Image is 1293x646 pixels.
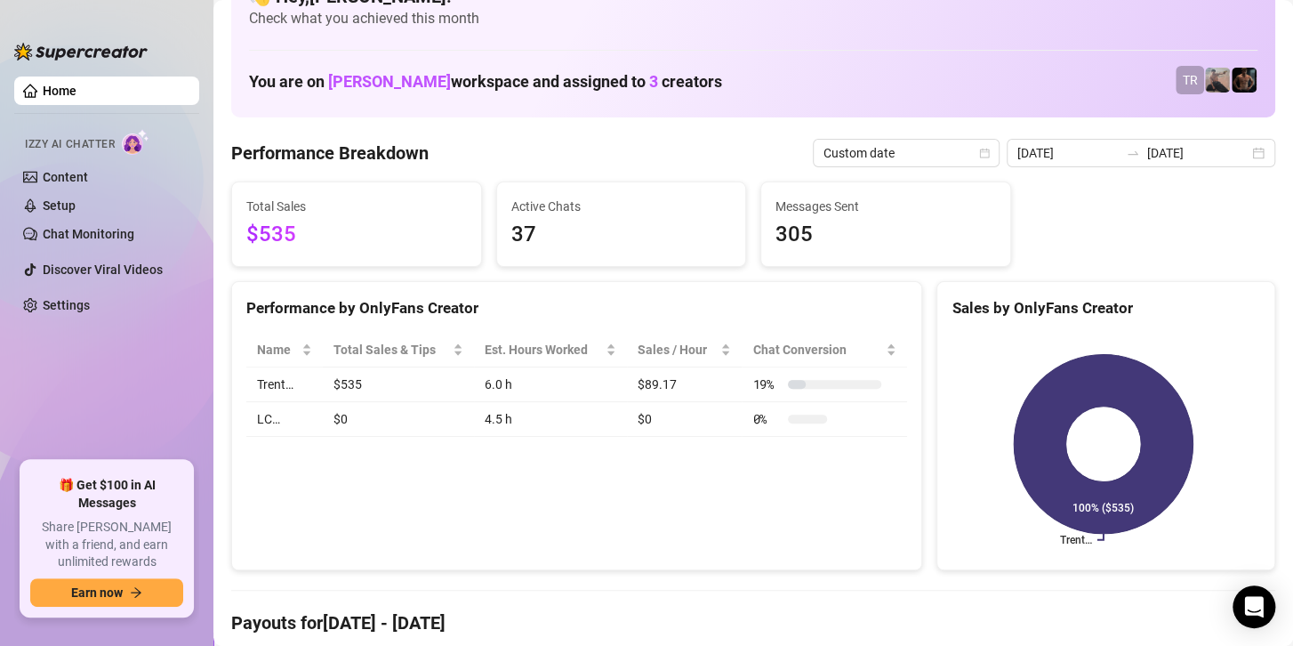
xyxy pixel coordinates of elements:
a: Discover Viral Videos [43,262,163,277]
span: Earn now [71,585,123,600]
span: Total Sales & Tips [333,340,449,359]
td: $89.17 [627,367,743,402]
div: Est. Hours Worked [485,340,602,359]
a: Setup [43,198,76,213]
span: Name [257,340,298,359]
span: Izzy AI Chatter [25,136,115,153]
input: End date [1147,143,1249,163]
button: Earn nowarrow-right [30,578,183,607]
img: Trent [1232,68,1257,93]
span: Check what you achieved this month [249,9,1257,28]
span: to [1126,146,1140,160]
img: LC [1205,68,1230,93]
span: TR [1183,70,1198,90]
td: 6.0 h [474,367,627,402]
span: Messages Sent [775,197,996,216]
th: Chat Conversion [742,333,907,367]
td: $0 [627,402,743,437]
div: Open Intercom Messenger [1233,585,1275,628]
span: 37 [511,218,732,252]
span: Sales / Hour [638,340,718,359]
th: Sales / Hour [627,333,743,367]
img: logo-BBDzfeDw.svg [14,43,148,61]
span: Active Chats [511,197,732,216]
span: arrow-right [130,586,142,599]
span: [PERSON_NAME] [328,72,451,91]
span: Custom date [823,140,989,166]
a: Home [43,84,76,98]
div: Performance by OnlyFans Creator [246,296,907,320]
span: 3 [649,72,658,91]
span: Chat Conversion [752,340,882,359]
input: Start date [1017,143,1119,163]
th: Name [246,333,323,367]
span: Share [PERSON_NAME] with a friend, and earn unlimited rewards [30,519,183,571]
td: $535 [323,367,474,402]
h4: Payouts for [DATE] - [DATE] [231,610,1275,635]
td: $0 [323,402,474,437]
td: 4.5 h [474,402,627,437]
span: 🎁 Get $100 in AI Messages [30,477,183,512]
div: Sales by OnlyFans Creator [952,296,1260,320]
th: Total Sales & Tips [323,333,474,367]
span: calendar [979,148,990,158]
h1: You are on workspace and assigned to creators [249,72,722,92]
img: AI Chatter [122,129,149,155]
text: Trent… [1060,534,1092,546]
a: Settings [43,298,90,312]
h4: Performance Breakdown [231,141,429,166]
span: swap-right [1126,146,1140,160]
span: 305 [775,218,996,252]
span: 19 % [752,375,781,394]
a: Chat Monitoring [43,227,134,241]
td: LC… [246,402,323,437]
span: 0 % [752,409,781,429]
a: Content [43,170,88,184]
span: $535 [246,218,467,252]
td: Trent… [246,367,323,402]
span: Total Sales [246,197,467,216]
